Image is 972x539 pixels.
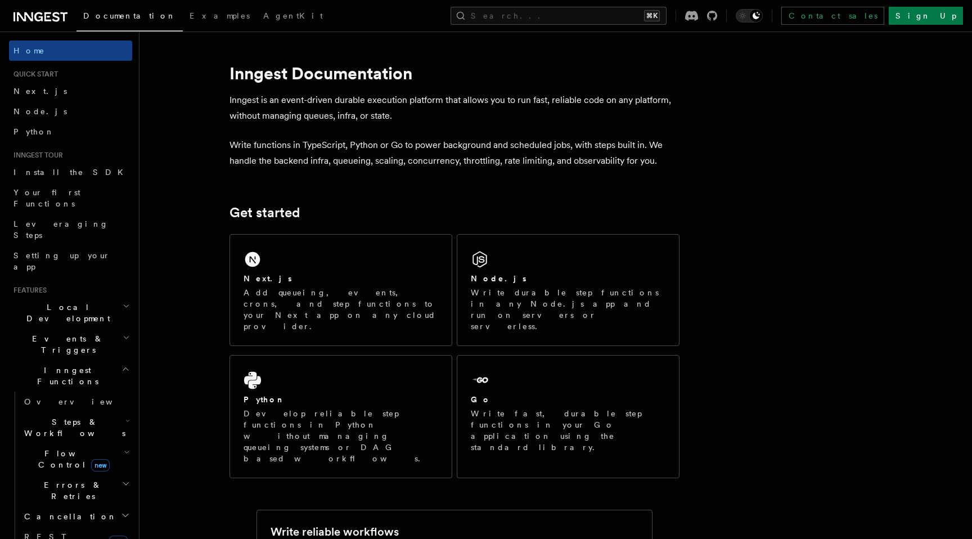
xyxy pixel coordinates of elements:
[76,3,183,32] a: Documentation
[91,459,110,471] span: new
[457,234,679,346] a: Node.jsWrite durable step functions in any Node.js app and run on servers or serverless.
[9,329,132,360] button: Events & Triggers
[451,7,667,25] button: Search...⌘K
[13,251,110,271] span: Setting up your app
[256,3,330,30] a: AgentKit
[781,7,884,25] a: Contact sales
[13,107,67,116] span: Node.js
[263,11,323,20] span: AgentKit
[9,182,132,214] a: Your first Functions
[13,87,67,96] span: Next.js
[9,101,132,122] a: Node.js
[9,41,132,61] a: Home
[471,408,665,453] p: Write fast, durable step functions in your Go application using the standard library.
[20,448,124,470] span: Flow Control
[183,3,256,30] a: Examples
[229,355,452,478] a: PythonDevelop reliable step functions in Python without managing queueing systems or DAG based wo...
[9,214,132,245] a: Leveraging Steps
[889,7,963,25] a: Sign Up
[9,70,58,79] span: Quick start
[457,355,679,478] a: GoWrite fast, durable step functions in your Go application using the standard library.
[736,9,763,23] button: Toggle dark mode
[9,302,123,324] span: Local Development
[9,122,132,142] a: Python
[244,287,438,332] p: Add queueing, events, crons, and step functions to your Next app on any cloud provider.
[13,127,55,136] span: Python
[20,443,132,475] button: Flow Controlnew
[229,92,679,124] p: Inngest is an event-driven durable execution platform that allows you to run fast, reliable code ...
[644,10,660,21] kbd: ⌘K
[13,219,109,240] span: Leveraging Steps
[13,168,130,177] span: Install the SDK
[244,394,285,405] h2: Python
[244,273,292,284] h2: Next.js
[9,245,132,277] a: Setting up your app
[244,408,438,464] p: Develop reliable step functions in Python without managing queueing systems or DAG based workflows.
[20,416,125,439] span: Steps & Workflows
[471,273,526,284] h2: Node.js
[9,365,121,387] span: Inngest Functions
[190,11,250,20] span: Examples
[20,506,132,527] button: Cancellation
[229,234,452,346] a: Next.jsAdd queueing, events, crons, and step functions to your Next app on any cloud provider.
[229,63,679,83] h1: Inngest Documentation
[471,287,665,332] p: Write durable step functions in any Node.js app and run on servers or serverless.
[20,475,132,506] button: Errors & Retries
[9,286,47,295] span: Features
[229,137,679,169] p: Write functions in TypeScript, Python or Go to power background and scheduled jobs, with steps bu...
[24,397,140,406] span: Overview
[83,11,176,20] span: Documentation
[229,205,300,221] a: Get started
[9,360,132,392] button: Inngest Functions
[9,151,63,160] span: Inngest tour
[20,392,132,412] a: Overview
[20,479,122,502] span: Errors & Retries
[13,188,80,208] span: Your first Functions
[9,297,132,329] button: Local Development
[471,394,491,405] h2: Go
[9,162,132,182] a: Install the SDK
[13,45,45,56] span: Home
[20,412,132,443] button: Steps & Workflows
[9,81,132,101] a: Next.js
[9,333,123,356] span: Events & Triggers
[20,511,117,522] span: Cancellation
